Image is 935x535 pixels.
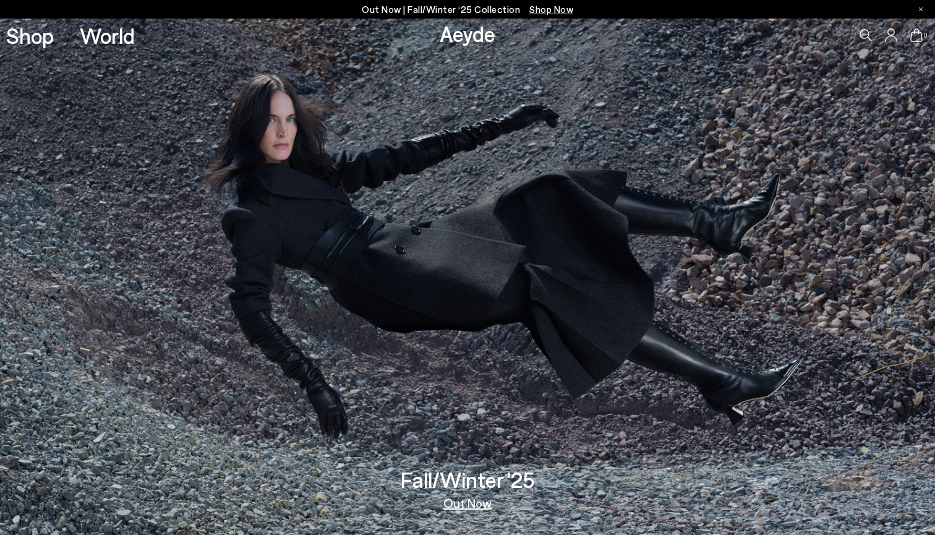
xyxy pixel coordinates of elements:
[529,4,573,15] span: Navigate to /collections/new-in
[923,32,929,39] span: 0
[401,469,535,490] h3: Fall/Winter '25
[440,20,495,46] a: Aeyde
[362,2,573,17] p: Out Now | Fall/Winter ‘25 Collection
[910,28,923,42] a: 0
[443,497,492,509] a: Out Now
[6,25,54,46] a: Shop
[80,25,135,46] a: World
